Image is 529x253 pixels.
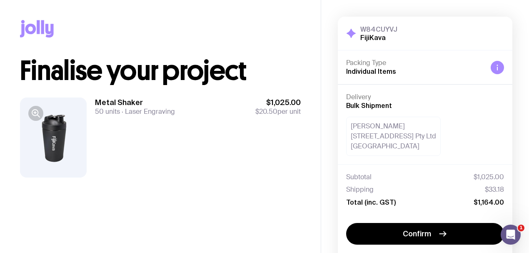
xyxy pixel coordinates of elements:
[346,198,396,206] span: Total (inc. GST)
[360,25,397,33] h3: W84CUYVJ
[95,98,175,108] h3: Metal Shaker
[120,107,175,116] span: Laser Engraving
[474,173,504,181] span: $1,025.00
[518,225,524,231] span: 1
[474,198,504,206] span: $1,164.00
[255,98,301,108] span: $1,025.00
[346,117,441,156] div: [PERSON_NAME] [STREET_ADDRESS] Pty Ltd [GEOGRAPHIC_DATA]
[346,173,372,181] span: Subtotal
[95,107,120,116] span: 50 units
[20,58,301,84] h1: Finalise your project
[485,185,504,194] span: $33.18
[403,229,431,239] span: Confirm
[346,93,504,101] h4: Delivery
[501,225,521,245] iframe: Intercom live chat
[346,102,392,109] span: Bulk Shipment
[255,108,301,116] span: per unit
[346,185,374,194] span: Shipping
[255,107,277,116] span: $20.50
[346,68,396,75] span: Individual Items
[346,223,504,245] button: Confirm
[346,59,484,67] h4: Packing Type
[360,33,397,42] h2: FijiKava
